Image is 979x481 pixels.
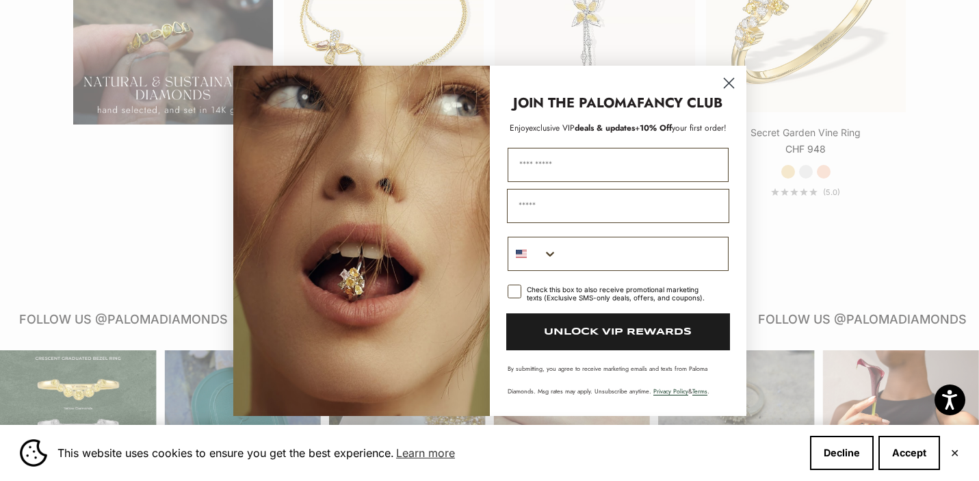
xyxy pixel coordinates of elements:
[394,443,457,463] a: Learn more
[529,122,635,134] span: deals & updates
[510,122,529,134] span: Enjoy
[516,248,527,259] img: United States
[20,439,47,467] img: Cookie banner
[637,93,722,113] strong: FANCY CLUB
[513,93,637,113] strong: JOIN THE PALOMA
[508,148,729,182] input: First Name
[950,449,959,457] button: Close
[508,237,558,270] button: Search Countries
[878,436,940,470] button: Accept
[506,313,730,350] button: UNLOCK VIP REWARDS
[507,189,729,223] input: Email
[653,387,709,395] span: & .
[635,122,727,134] span: + your first order!
[810,436,874,470] button: Decline
[57,443,799,463] span: This website uses cookies to ensure you get the best experience.
[508,364,729,395] p: By submitting, you agree to receive marketing emails and texts from Paloma Diamonds. Msg rates ma...
[233,66,490,416] img: Loading...
[527,285,712,302] div: Check this box to also receive promotional marketing texts (Exclusive SMS-only deals, offers, and...
[640,122,672,134] span: 10% Off
[653,387,688,395] a: Privacy Policy
[717,71,741,95] button: Close dialog
[529,122,575,134] span: exclusive VIP
[692,387,707,395] a: Terms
